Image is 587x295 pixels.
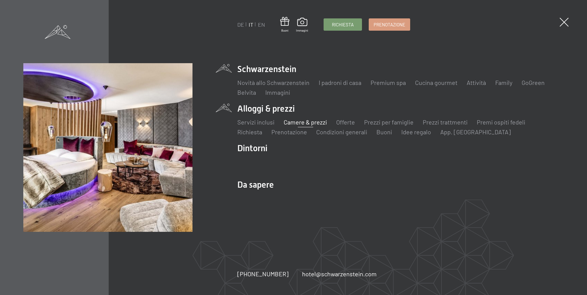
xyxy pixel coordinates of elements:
[284,118,327,126] a: Camere & prezzi
[316,128,367,136] a: Condizioni generali
[324,19,362,30] a: Richiesta
[271,128,307,136] a: Prenotazione
[237,128,262,136] a: Richiesta
[280,17,289,33] a: Buoni
[237,21,244,28] a: DE
[296,18,308,33] a: Immagini
[302,270,377,278] a: hotel@schwarzenstein.com
[495,79,512,86] a: Family
[423,118,468,126] a: Prezzi trattmenti
[237,270,289,278] span: [PHONE_NUMBER]
[467,79,486,86] a: Attività
[376,128,392,136] a: Buoni
[522,79,545,86] a: GoGreen
[371,79,406,86] a: Premium spa
[258,21,265,28] a: EN
[249,21,253,28] a: IT
[401,128,431,136] a: Idee regalo
[280,28,289,33] span: Buoni
[336,118,355,126] a: Offerte
[374,21,405,28] span: Prenotazione
[364,118,414,126] a: Prezzi per famiglie
[369,19,410,30] a: Prenotazione
[415,79,457,86] a: Cucina gourmet
[237,270,289,278] a: [PHONE_NUMBER]
[440,128,511,136] a: App. [GEOGRAPHIC_DATA]
[477,118,525,126] a: Premi ospiti fedeli
[332,21,354,28] span: Richiesta
[319,79,361,86] a: I padroni di casa
[296,28,308,33] span: Immagini
[265,89,290,96] a: Immagini
[237,79,309,86] a: Novità allo Schwarzenstein
[237,118,274,126] a: Servizi inclusi
[237,89,256,96] a: Belvita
